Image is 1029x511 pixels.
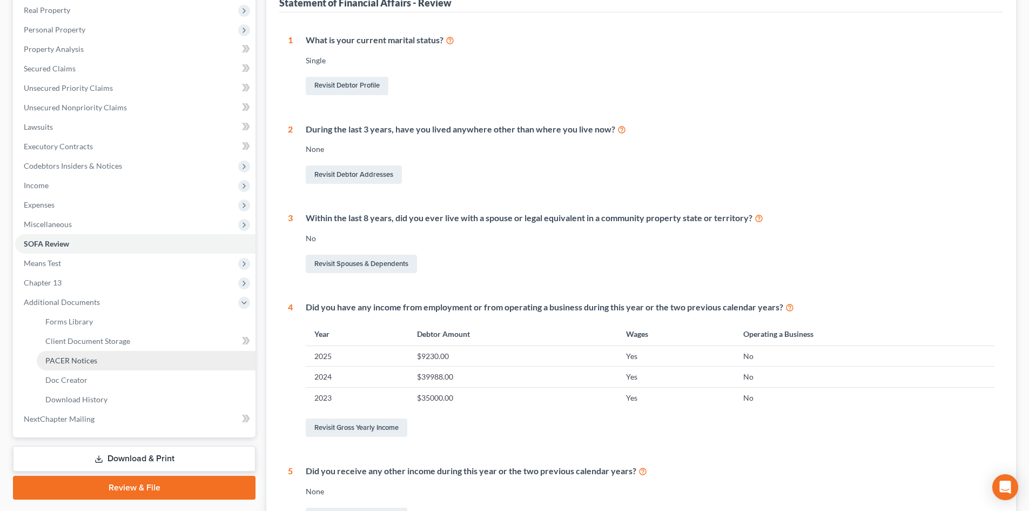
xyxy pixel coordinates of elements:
[15,137,255,156] a: Executory Contracts
[288,123,293,187] div: 2
[45,395,107,404] span: Download History
[15,59,255,78] a: Secured Claims
[24,258,61,268] span: Means Test
[306,419,407,437] a: Revisit Gross Yearly Income
[24,83,113,92] span: Unsecured Priority Claims
[15,234,255,254] a: SOFA Review
[15,117,255,137] a: Lawsuits
[306,144,994,155] div: None
[617,367,735,387] td: Yes
[992,474,1018,500] div: Open Intercom Messenger
[37,390,255,409] a: Download History
[306,123,994,136] div: During the last 3 years, have you lived anywhere other than where you live now?
[617,322,735,346] th: Wages
[37,370,255,390] a: Doc Creator
[24,44,84,54] span: Property Analysis
[306,367,408,387] td: 2024
[24,414,95,423] span: NextChapter Mailing
[306,346,408,367] td: 2025
[306,322,408,346] th: Year
[306,77,388,95] a: Revisit Debtor Profile
[15,98,255,117] a: Unsecured Nonpriority Claims
[306,387,408,408] td: 2023
[15,78,255,98] a: Unsecured Priority Claims
[45,336,130,346] span: Client Document Storage
[735,346,994,367] td: No
[45,375,88,384] span: Doc Creator
[306,55,994,66] div: Single
[24,142,93,151] span: Executory Contracts
[45,356,97,365] span: PACER Notices
[617,346,735,367] td: Yes
[288,34,293,97] div: 1
[15,409,255,429] a: NextChapter Mailing
[24,5,70,15] span: Real Property
[408,322,617,346] th: Debtor Amount
[306,301,994,314] div: Did you have any income from employment or from operating a business during this year or the two ...
[408,346,617,367] td: $9230.00
[735,387,994,408] td: No
[306,233,994,244] div: No
[306,165,402,184] a: Revisit Debtor Addresses
[24,181,49,190] span: Income
[15,39,255,59] a: Property Analysis
[735,367,994,387] td: No
[37,351,255,370] a: PACER Notices
[13,446,255,472] a: Download & Print
[288,212,293,275] div: 3
[306,465,994,477] div: Did you receive any other income during this year or the two previous calendar years?
[24,103,127,112] span: Unsecured Nonpriority Claims
[13,476,255,500] a: Review & File
[306,486,994,497] div: None
[288,301,293,439] div: 4
[408,367,617,387] td: $39988.00
[617,387,735,408] td: Yes
[24,220,72,229] span: Miscellaneous
[24,200,55,209] span: Expenses
[24,239,69,248] span: SOFA Review
[24,122,53,131] span: Lawsuits
[408,387,617,408] td: $35000.00
[306,34,994,47] div: What is your current marital status?
[24,297,100,307] span: Additional Documents
[24,64,76,73] span: Secured Claims
[735,322,994,346] th: Operating a Business
[306,255,417,273] a: Revisit Spouses & Dependents
[306,212,994,224] div: Within the last 8 years, did you ever live with a spouse or legal equivalent in a community prope...
[37,331,255,351] a: Client Document Storage
[37,312,255,331] a: Forms Library
[24,25,85,34] span: Personal Property
[24,161,122,170] span: Codebtors Insiders & Notices
[45,317,93,326] span: Forms Library
[24,278,62,287] span: Chapter 13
